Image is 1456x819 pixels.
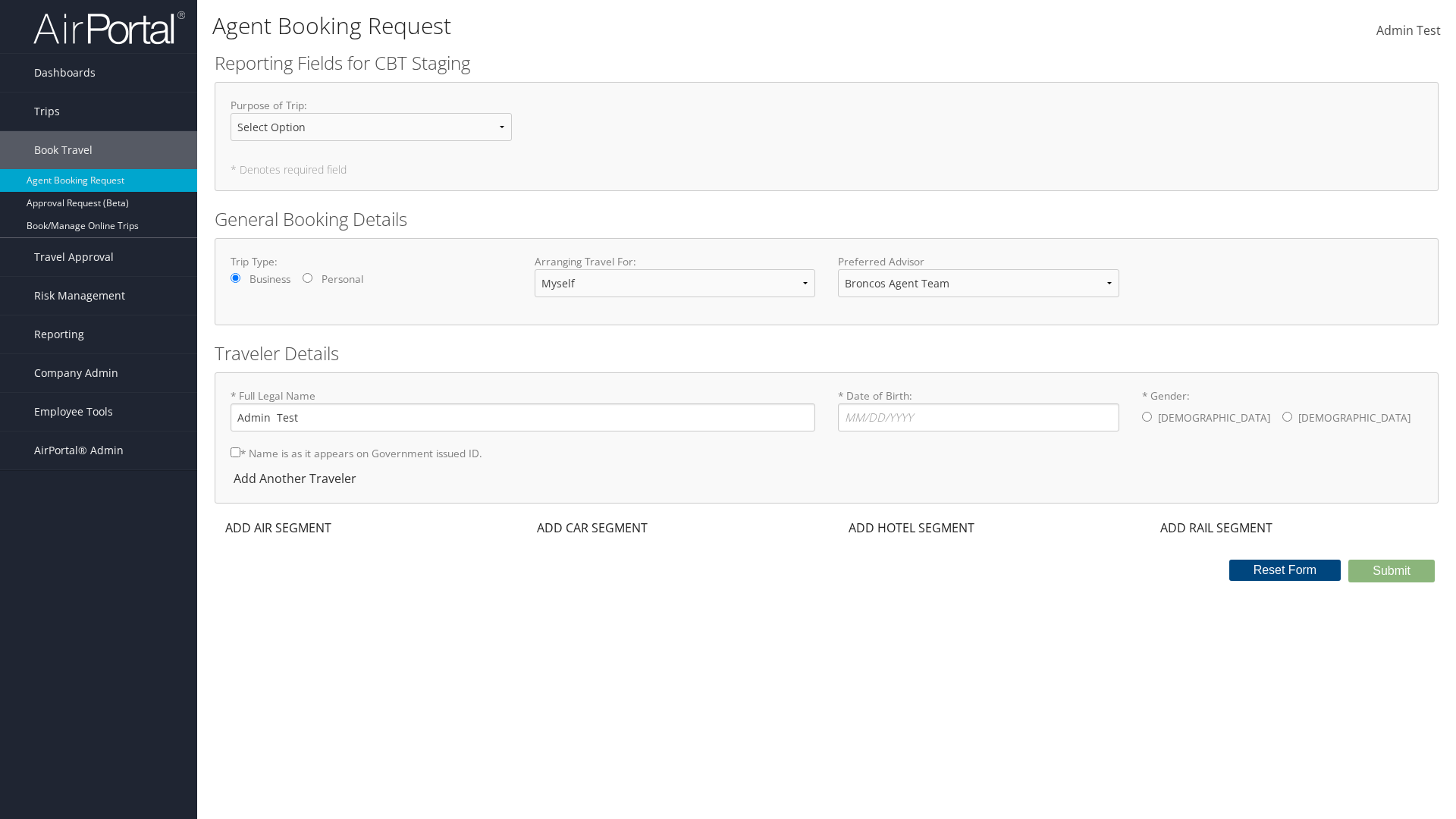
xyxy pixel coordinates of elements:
[838,254,1119,269] label: Preferred Advisor
[1142,388,1423,434] label: * Gender:
[231,113,512,141] select: Purpose of Trip:
[1376,8,1441,55] a: Admin Test
[231,254,512,269] label: Trip Type:
[1150,519,1280,537] div: ADD RAIL SEGMENT
[1282,412,1292,422] input: * Gender:[DEMOGRAPHIC_DATA][DEMOGRAPHIC_DATA]
[1158,403,1270,432] label: [DEMOGRAPHIC_DATA]
[34,393,113,431] span: Employee Tools
[1348,560,1435,582] button: Submit
[838,519,982,537] div: ADD HOTEL SEGMENT
[231,388,815,431] label: * Full Legal Name
[215,340,1439,366] h2: Traveler Details
[535,254,816,269] label: Arranging Travel For:
[34,131,93,169] span: Book Travel
[1298,403,1410,432] label: [DEMOGRAPHIC_DATA]
[212,10,1031,42] h1: Agent Booking Request
[231,165,1423,175] h5: * Denotes required field
[231,439,482,467] label: * Name is as it appears on Government issued ID.
[215,50,1439,76] h2: Reporting Fields for CBT Staging
[231,469,364,488] div: Add Another Traveler
[231,447,240,457] input: * Name is as it appears on Government issued ID.
[231,403,815,431] input: * Full Legal Name
[215,206,1439,232] h2: General Booking Details
[1376,22,1441,39] span: Admin Test
[838,388,1119,431] label: * Date of Birth:
[34,93,60,130] span: Trips
[526,519,655,537] div: ADD CAR SEGMENT
[34,238,114,276] span: Travel Approval
[34,315,84,353] span: Reporting
[215,519,339,537] div: ADD AIR SEGMENT
[1142,412,1152,422] input: * Gender:[DEMOGRAPHIC_DATA][DEMOGRAPHIC_DATA]
[322,271,363,287] label: Personal
[231,98,512,153] label: Purpose of Trip :
[1229,560,1341,581] button: Reset Form
[34,431,124,469] span: AirPortal® Admin
[838,403,1119,431] input: * Date of Birth:
[33,10,185,45] img: airportal-logo.png
[34,354,118,392] span: Company Admin
[249,271,290,287] label: Business
[34,54,96,92] span: Dashboards
[34,277,125,315] span: Risk Management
